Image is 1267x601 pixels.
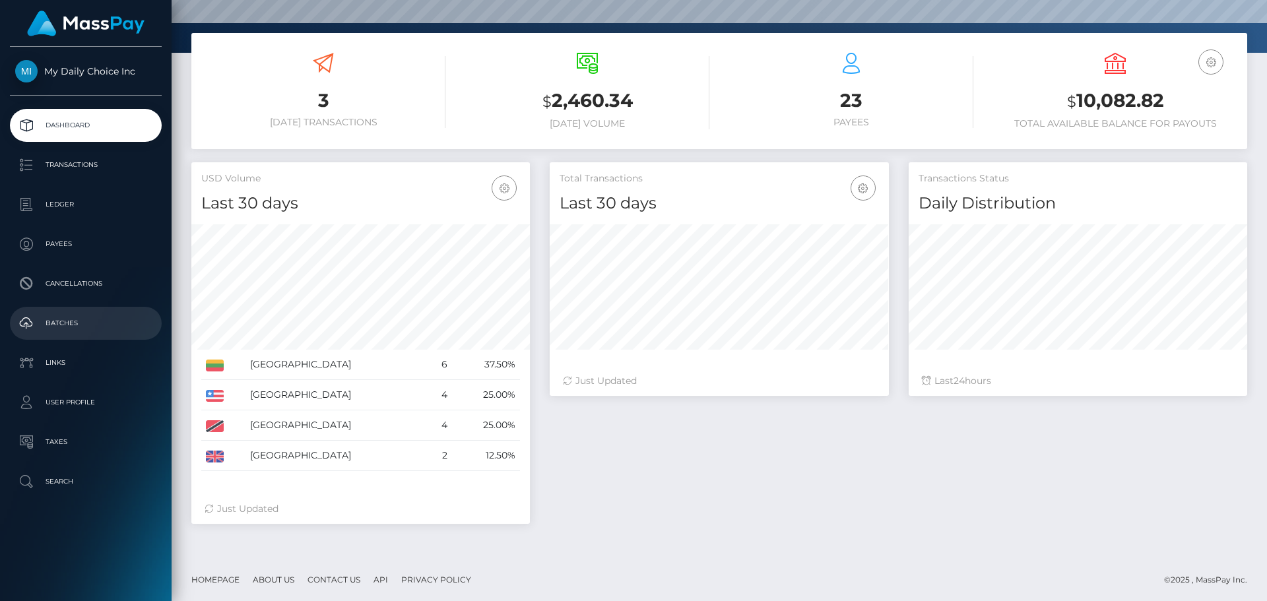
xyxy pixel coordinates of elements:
div: Just Updated [205,502,517,516]
small: $ [1067,92,1076,111]
h6: Total Available Balance for Payouts [993,118,1237,129]
h5: USD Volume [201,172,520,185]
a: Payees [10,228,162,261]
a: User Profile [10,386,162,419]
td: [GEOGRAPHIC_DATA] [245,380,427,410]
p: User Profile [15,393,156,412]
h6: [DATE] Transactions [201,117,445,128]
a: Privacy Policy [396,569,476,590]
h4: Daily Distribution [919,192,1237,215]
a: Contact Us [302,569,366,590]
a: API [368,569,393,590]
p: Search [15,472,156,491]
img: My Daily Choice Inc [15,60,38,82]
h3: 3 [201,88,445,113]
img: TT.png [206,420,224,432]
p: Transactions [15,155,156,175]
h4: Last 30 days [560,192,878,215]
img: LT.png [206,360,224,371]
td: 37.50% [452,350,521,380]
h3: 23 [729,88,973,113]
div: Just Updated [563,374,875,388]
a: Search [10,465,162,498]
p: Links [15,353,156,373]
a: Cancellations [10,267,162,300]
a: Batches [10,307,162,340]
td: 6 [427,350,452,380]
img: GB.png [206,451,224,462]
div: © 2025 , MassPay Inc. [1164,573,1257,587]
a: Transactions [10,148,162,181]
td: [GEOGRAPHIC_DATA] [245,350,427,380]
td: 4 [427,410,452,441]
h6: Payees [729,117,973,128]
span: 24 [954,375,965,387]
td: 2 [427,441,452,471]
div: Last hours [922,374,1234,388]
h6: [DATE] Volume [465,118,709,129]
p: Batches [15,313,156,333]
p: Taxes [15,432,156,452]
a: Homepage [186,569,245,590]
p: Cancellations [15,274,156,294]
p: Payees [15,234,156,254]
a: About Us [247,569,300,590]
img: MassPay Logo [27,11,145,36]
a: Taxes [10,426,162,459]
h4: Last 30 days [201,192,520,215]
td: 4 [427,380,452,410]
img: US.png [206,390,224,402]
a: Dashboard [10,109,162,142]
p: Dashboard [15,115,156,135]
a: Links [10,346,162,379]
h5: Total Transactions [560,172,878,185]
td: [GEOGRAPHIC_DATA] [245,441,427,471]
span: My Daily Choice Inc [10,65,162,77]
h3: 2,460.34 [465,88,709,115]
p: Ledger [15,195,156,214]
td: 25.00% [452,410,521,441]
h3: 10,082.82 [993,88,1237,115]
h5: Transactions Status [919,172,1237,185]
a: Ledger [10,188,162,221]
td: [GEOGRAPHIC_DATA] [245,410,427,441]
small: $ [542,92,552,111]
td: 12.50% [452,441,521,471]
td: 25.00% [452,380,521,410]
